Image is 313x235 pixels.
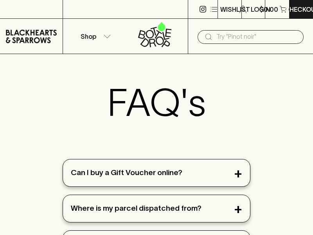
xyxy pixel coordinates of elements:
[108,81,206,125] h1: FAQ's
[63,159,250,186] div: Can I buy a Gift Voucher online?
[216,31,297,43] input: Try "Pinot noir"
[63,19,126,54] button: Shop
[63,5,70,14] p: ⠀
[81,32,96,41] p: Shop
[251,5,270,14] p: Login
[63,195,250,222] div: Where is my parcel dispatched from?
[220,5,250,14] p: Wishlist
[259,5,278,14] p: $0.00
